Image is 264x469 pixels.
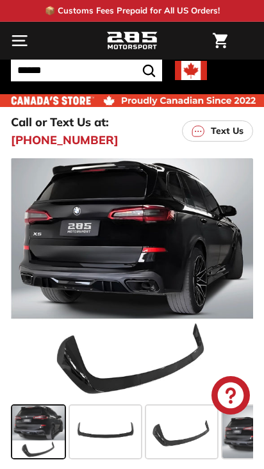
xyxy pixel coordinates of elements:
[206,22,234,59] a: Cart
[11,131,119,149] a: [PHONE_NUMBER]
[211,124,243,138] p: Text Us
[208,376,254,418] inbox-online-store-chat: Shopify online store chat
[45,4,220,17] p: 📦 Customs Fees Prepaid for All US Orders!
[106,30,158,52] img: Logo_285_Motorsport_areodynamics_components
[11,113,109,131] p: Call or Text Us at:
[11,60,162,81] input: Search
[182,120,253,142] a: Text Us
